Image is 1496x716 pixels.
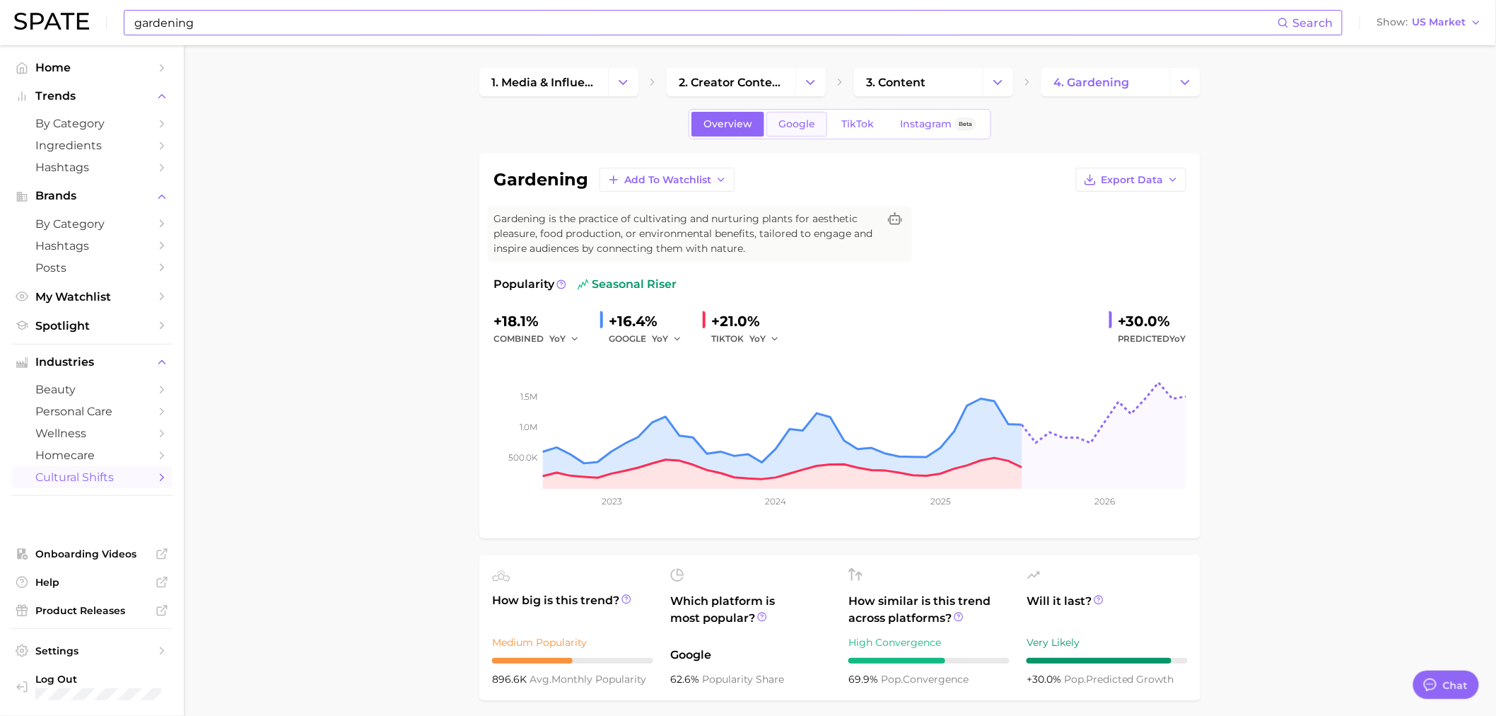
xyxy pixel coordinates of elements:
div: Medium Popularity [492,634,653,651]
a: TikTok [829,112,886,137]
abbr: popularity index [881,673,903,686]
button: Change Category [1170,68,1200,96]
span: YoY [749,333,766,345]
span: +30.0% [1027,673,1064,686]
a: by Category [11,112,173,134]
tspan: 2025 [930,496,951,507]
input: Search here for a brand, industry, or ingredient [133,11,1278,35]
a: Spotlight [11,315,173,337]
span: Posts [35,261,148,275]
span: Log Out [35,673,182,686]
span: Export Data [1101,174,1163,186]
span: Ingredients [35,139,148,152]
span: Spotlight [35,319,148,333]
a: Ingredients [11,134,173,156]
abbr: average [530,673,551,686]
span: Settings [35,645,148,657]
button: Change Category [983,68,1013,96]
span: Google [670,647,831,664]
span: Product Releases [35,604,148,617]
span: Trends [35,90,148,103]
span: Which platform is most popular? [670,593,831,640]
span: 896.6k [492,673,530,686]
a: Log out. Currently logged in with e-mail danielle.gonzalez@loreal.com. [11,669,173,705]
span: 3. content [866,76,925,89]
a: Onboarding Videos [11,543,173,565]
a: beauty [11,379,173,400]
span: Gardening is the practice of cultivating and nurturing plants for aesthetic pleasure, food produc... [493,212,878,256]
span: 62.6% [670,673,702,686]
div: +21.0% [711,310,789,333]
span: YoY [652,333,668,345]
div: TIKTOK [711,330,789,347]
div: Very Likely [1027,634,1188,651]
span: Hashtags [35,239,148,253]
span: Hashtags [35,161,148,174]
tspan: 2026 [1094,496,1115,507]
div: 9 / 10 [1027,658,1188,664]
span: seasonal riser [578,276,677,293]
span: cultural shifts [35,470,148,484]
a: cultural shifts [11,466,173,488]
span: Popularity [493,276,554,293]
a: Help [11,572,173,593]
a: My Watchlist [11,286,173,308]
span: popularity share [702,673,784,686]
span: My Watchlist [35,290,148,304]
button: YoY [749,330,780,347]
span: by Category [35,117,148,130]
span: Predicted [1118,330,1186,347]
span: by Category [35,217,148,231]
span: Google [778,118,815,130]
a: Posts [11,257,173,279]
a: Overview [691,112,764,137]
a: 1. media & influencers [479,68,608,96]
span: Add to Watchlist [624,174,711,186]
button: Change Category [795,68,826,96]
span: Onboarding Videos [35,548,148,560]
span: Search [1293,16,1333,30]
div: 5 / 10 [492,658,653,664]
button: Export Data [1076,168,1186,192]
a: homecare [11,444,173,466]
a: wellness [11,422,173,444]
button: YoY [652,330,682,347]
button: Change Category [608,68,638,96]
span: Instagram [900,118,952,130]
span: convergence [881,673,969,686]
div: GOOGLE [609,330,691,347]
div: combined [493,330,589,347]
span: personal care [35,405,148,418]
div: +30.0% [1118,310,1186,333]
span: Brands [35,190,148,202]
a: by Category [11,213,173,235]
a: Product Releases [11,600,173,621]
span: Home [35,61,148,74]
span: How big is this trend? [492,592,653,627]
abbr: popularity index [1064,673,1086,686]
span: 2. creator content [679,76,783,89]
span: 1. media & influencers [491,76,596,89]
a: Hashtags [11,235,173,257]
button: Add to Watchlist [600,168,735,192]
img: SPATE [14,13,89,30]
tspan: 2024 [766,496,787,507]
tspan: 2023 [602,496,622,507]
button: Brands [11,185,173,207]
span: predicted growth [1064,673,1174,686]
span: 4. gardening [1053,76,1129,89]
span: beauty [35,383,148,396]
span: 69.9% [848,673,881,686]
a: 4. gardening [1041,68,1170,96]
a: 2. creator content [667,68,795,96]
div: +18.1% [493,310,589,333]
span: monthly popularity [530,673,646,686]
button: ShowUS Market [1374,13,1485,32]
a: personal care [11,400,173,422]
div: High Convergence [848,634,1010,651]
h1: gardening [493,171,588,188]
a: Google [766,112,827,137]
span: How similar is this trend across platforms? [848,593,1010,627]
img: seasonal riser [578,279,589,290]
span: TikTok [841,118,874,130]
